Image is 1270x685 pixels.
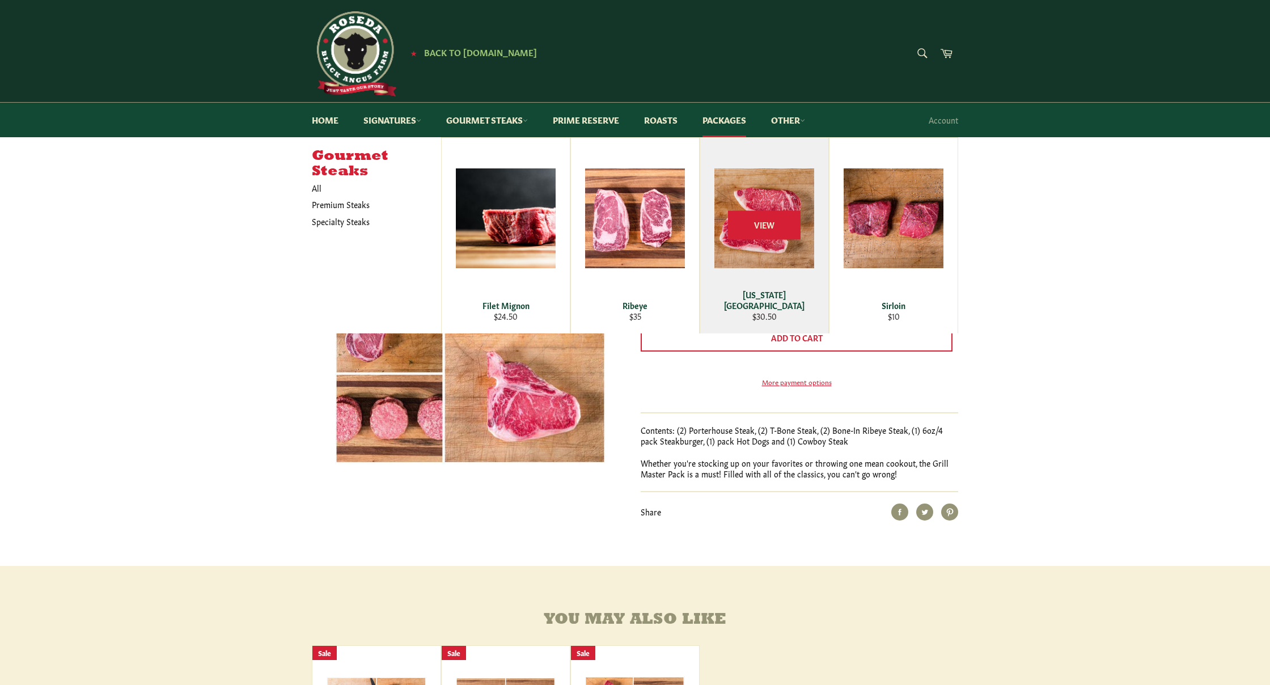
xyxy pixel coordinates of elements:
div: Sale [571,646,595,660]
a: New York Strip [US_STATE][GEOGRAPHIC_DATA] $30.50 View [700,137,829,333]
button: Add to Cart [641,324,952,352]
h4: You may also like [312,611,958,629]
a: Specialty Steaks [306,213,430,230]
div: $35 [578,311,692,322]
a: Signatures [352,103,433,137]
a: More payment options [641,377,952,387]
img: Filet Mignon [456,168,556,268]
a: Filet Mignon Filet Mignon $24.50 [441,137,570,333]
div: Sale [312,646,337,660]
img: Roseda Beef [312,11,397,96]
div: Sale [442,646,466,660]
div: Ribeye [578,300,692,311]
a: Sirloin Sirloin $10 [829,137,958,333]
a: Premium Steaks [306,196,430,213]
div: $10 [837,311,951,322]
img: Ribeye [585,168,685,268]
img: Sirloin [844,168,943,268]
a: Packages [691,103,757,137]
div: Filet Mignon [449,300,563,311]
a: Other [760,103,816,137]
span: Share [641,506,661,517]
span: Back to [DOMAIN_NAME] [424,46,537,58]
a: Account [923,103,964,137]
span: ★ [410,48,417,57]
a: Gourmet Steaks [435,103,539,137]
a: Roasts [633,103,689,137]
span: Add to Cart [771,332,823,343]
a: ★ Back to [DOMAIN_NAME] [405,48,537,57]
h5: Gourmet Steaks [312,149,441,180]
div: $24.50 [449,311,563,322]
p: Contents: (2) Porterhouse Steak, (2) T-Bone Steak, (2) Bone-In Ribeye Steak, (1) 6oz/4 pack Steak... [641,425,958,447]
p: Whether you're stocking up on your favorites or throwing one mean cookout, the Grill Master Pack ... [641,458,958,480]
div: [US_STATE][GEOGRAPHIC_DATA] [708,289,822,311]
a: Home [300,103,350,137]
a: Prime Reserve [541,103,630,137]
div: Sirloin [837,300,951,311]
a: All [306,180,441,196]
span: View [728,211,801,240]
a: Ribeye Ribeye $35 [570,137,700,333]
